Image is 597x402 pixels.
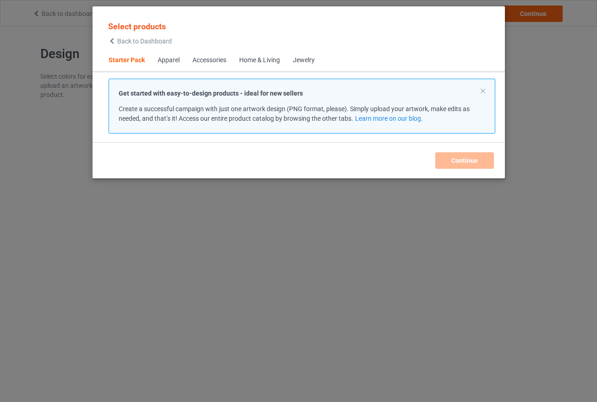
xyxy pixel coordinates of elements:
span: Starter Pack [102,49,151,71]
a: Learn more on our blog. [355,115,422,122]
div: Home & Living [239,56,280,65]
span: Select products [108,21,166,31]
span: Create a successful campaign with just one artwork design (PNG format, please). Simply upload you... [119,105,470,122]
div: Apparel [158,56,180,65]
div: Jewelry [293,56,315,65]
div: Accessories [192,56,226,65]
strong: Get started with easy-to-design products - ideal for new sellers [119,90,303,97]
span: Back to Dashboard [117,38,172,45]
